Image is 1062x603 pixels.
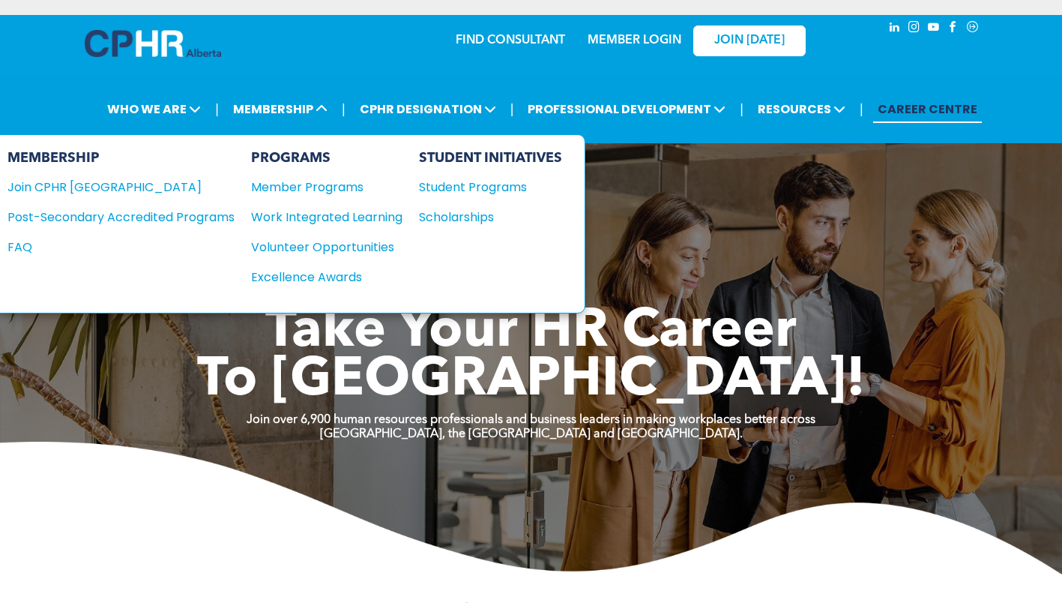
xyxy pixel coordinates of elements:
[7,150,235,166] div: MEMBERSHIP
[906,19,923,39] a: instagram
[247,414,815,426] strong: Join over 6,900 human resources professionals and business leaders in making workplaces better ac...
[229,95,332,123] span: MEMBERSHIP
[419,208,548,226] div: Scholarships
[419,208,562,226] a: Scholarships
[7,208,212,226] div: Post-Secondary Accredited Programs
[251,238,402,256] a: Volunteer Opportunities
[419,178,562,196] a: Student Programs
[523,95,730,123] span: PROFESSIONAL DEVELOPMENT
[7,178,212,196] div: Join CPHR [GEOGRAPHIC_DATA]
[7,238,212,256] div: FAQ
[85,30,221,57] img: A blue and white logo for cp alberta
[740,94,743,124] li: |
[887,19,903,39] a: linkedin
[215,94,219,124] li: |
[753,95,850,123] span: RESOURCES
[265,305,797,359] span: Take Your HR Career
[320,428,743,440] strong: [GEOGRAPHIC_DATA], the [GEOGRAPHIC_DATA] and [GEOGRAPHIC_DATA].
[103,95,205,123] span: WHO WE ARE
[7,208,235,226] a: Post-Secondary Accredited Programs
[251,178,402,196] a: Member Programs
[251,208,402,226] a: Work Integrated Learning
[251,268,402,286] a: Excellence Awards
[197,354,866,408] span: To [GEOGRAPHIC_DATA]!
[588,34,681,46] a: MEMBER LOGIN
[419,178,548,196] div: Student Programs
[456,34,565,46] a: FIND CONSULTANT
[860,94,863,124] li: |
[926,19,942,39] a: youtube
[419,150,562,166] div: STUDENT INITIATIVES
[251,150,402,166] div: PROGRAMS
[714,34,785,48] span: JOIN [DATE]
[7,238,235,256] a: FAQ
[510,94,514,124] li: |
[7,178,235,196] a: Join CPHR [GEOGRAPHIC_DATA]
[251,268,387,286] div: Excellence Awards
[873,95,982,123] a: CAREER CENTRE
[342,94,346,124] li: |
[693,25,806,56] a: JOIN [DATE]
[251,208,387,226] div: Work Integrated Learning
[251,238,387,256] div: Volunteer Opportunities
[945,19,962,39] a: facebook
[965,19,981,39] a: Social network
[355,95,501,123] span: CPHR DESIGNATION
[251,178,387,196] div: Member Programs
